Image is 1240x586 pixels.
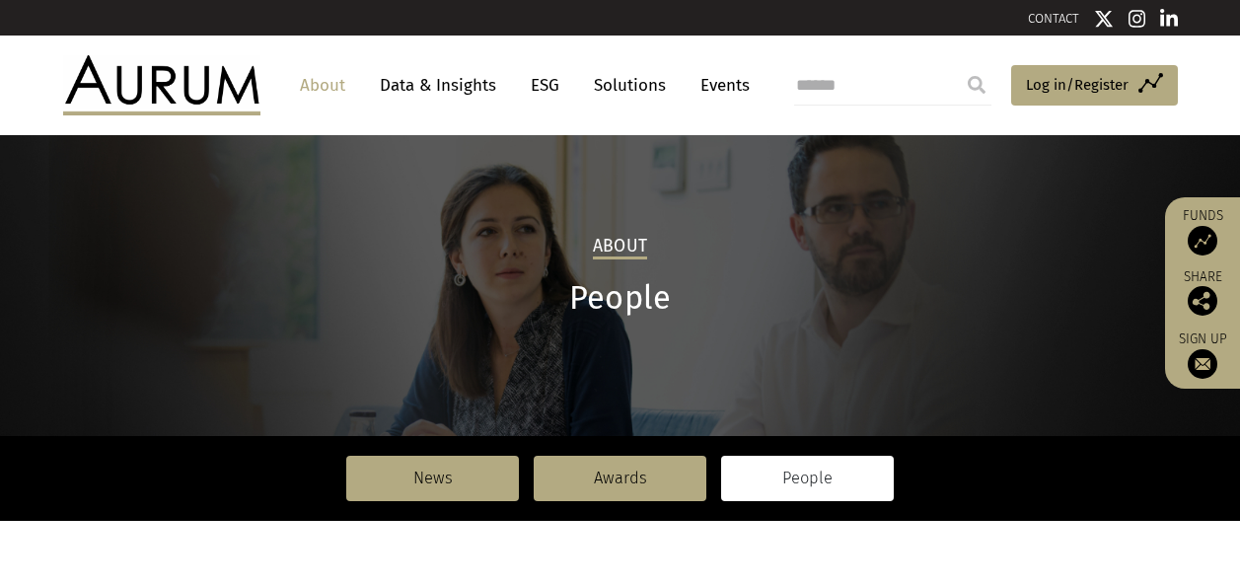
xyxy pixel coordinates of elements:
[1160,9,1178,29] img: Linkedin icon
[721,456,894,501] a: People
[1011,65,1178,107] a: Log in/Register
[63,279,1178,318] h1: People
[1188,226,1217,256] img: Access Funds
[1188,286,1217,316] img: Share this post
[370,67,506,104] a: Data & Insights
[1175,270,1230,316] div: Share
[290,67,355,104] a: About
[346,456,519,501] a: News
[691,67,750,104] a: Events
[1188,349,1217,379] img: Sign up to our newsletter
[1175,207,1230,256] a: Funds
[1026,73,1129,97] span: Log in/Register
[593,236,647,259] h2: About
[584,67,676,104] a: Solutions
[957,65,996,105] input: Submit
[521,67,569,104] a: ESG
[1129,9,1146,29] img: Instagram icon
[1175,330,1230,379] a: Sign up
[63,55,260,114] img: Aurum
[1028,11,1079,26] a: CONTACT
[534,456,706,501] a: Awards
[1094,9,1114,29] img: Twitter icon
